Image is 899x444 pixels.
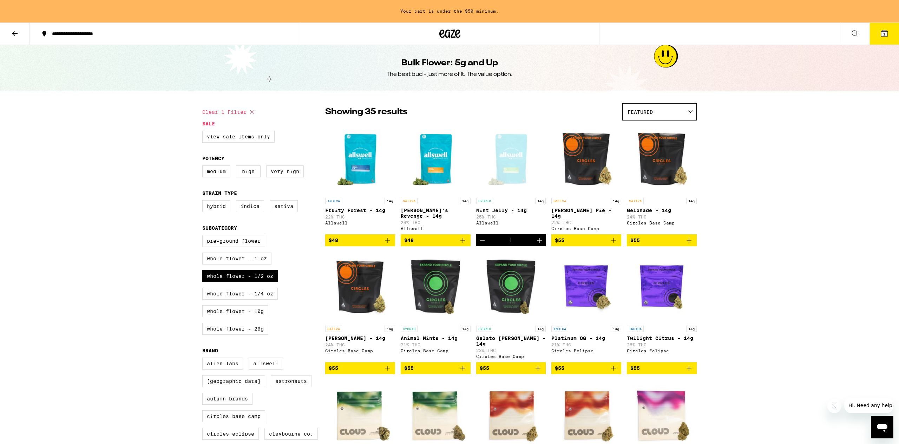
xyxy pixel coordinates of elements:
[4,5,51,11] span: Hi. Need any help?
[551,124,621,234] a: Open page for Berry Pie - 14g from Circles Base Camp
[401,234,471,246] button: Add to bag
[476,348,546,353] p: 23% THC
[401,326,418,332] p: HYBRID
[551,220,621,225] p: 22% THC
[385,326,395,332] p: 14g
[202,375,265,387] label: [GEOGRAPHIC_DATA]
[870,23,899,45] button: 1
[387,71,513,78] div: The best bud - just more of it. The value option.
[476,252,546,322] img: Circles Base Camp - Gelato Runtz - 14g
[686,198,697,204] p: 14g
[325,198,342,204] p: INDICA
[627,348,697,353] div: Circles Eclipse
[460,198,471,204] p: 14g
[202,305,268,317] label: Whole Flower - 10g
[270,200,298,212] label: Sativa
[630,237,640,243] span: $55
[476,362,546,374] button: Add to bag
[627,362,697,374] button: Add to bag
[401,252,471,362] a: Open page for Animal Mints - 14g from Circles Base Camp
[476,124,546,234] a: Open page for Mint Jelly - 14g from Allswell
[476,221,546,225] div: Allswell
[325,221,395,225] div: Allswell
[551,326,568,332] p: INDICA
[325,362,395,374] button: Add to bag
[401,252,471,322] img: Circles Base Camp - Animal Mints - 14g
[627,342,697,347] p: 26% THC
[401,220,471,225] p: 24% THC
[202,428,259,440] label: Circles Eclipse
[627,252,697,322] img: Circles Eclipse - Twilight Citrus - 14g
[202,225,237,231] legend: Subcategory
[535,326,546,332] p: 14g
[480,365,489,371] span: $55
[401,348,471,353] div: Circles Base Camp
[325,208,395,213] p: Fruity Forest - 14g
[551,208,621,219] p: [PERSON_NAME] Pie - 14g
[404,365,414,371] span: $55
[627,252,697,362] a: Open page for Twilight Citrus - 14g from Circles Eclipse
[401,335,471,341] p: Animal Mints - 14g
[627,124,697,194] img: Circles Base Camp - Gelonade - 14g
[401,342,471,347] p: 21% THC
[325,342,395,347] p: 24% THC
[202,165,230,177] label: Medium
[627,326,644,332] p: INDICA
[551,335,621,341] p: Platinum OG - 14g
[202,131,275,143] label: View Sale Items Only
[264,428,318,440] label: Claybourne Co.
[551,124,621,194] img: Circles Base Camp - Berry Pie - 14g
[329,365,338,371] span: $55
[871,416,893,438] iframe: Button to launch messaging window
[202,103,256,121] button: Clear 1 filter
[202,121,215,126] legend: Sale
[883,32,885,36] span: 1
[551,234,621,246] button: Add to bag
[325,326,342,332] p: SATIVA
[385,198,395,204] p: 14g
[627,215,697,219] p: 24% THC
[404,237,414,243] span: $48
[325,215,395,219] p: 22% THC
[844,398,893,413] iframe: Message from company
[202,190,237,196] legend: Strain Type
[630,365,640,371] span: $55
[329,237,338,243] span: $48
[627,335,697,341] p: Twilight Citrus - 14g
[202,270,278,282] label: Whole Flower - 1/2 oz
[476,354,546,359] div: Circles Base Camp
[627,221,697,225] div: Circles Base Camp
[551,252,621,322] img: Circles Eclipse - Platinum OG - 14g
[476,215,546,219] p: 25% THC
[551,342,621,347] p: 21% THC
[325,106,407,118] p: Showing 35 results
[476,208,546,213] p: Mint Jelly - 14g
[476,198,493,204] p: HYBRID
[325,252,395,362] a: Open page for Gush Rush - 14g from Circles Base Camp
[325,124,395,234] a: Open page for Fruity Forest - 14g from Allswell
[271,375,311,387] label: Astronauts
[534,234,546,246] button: Increment
[202,156,224,161] legend: Potency
[401,362,471,374] button: Add to bag
[460,326,471,332] p: 14g
[202,288,278,300] label: Whole Flower - 1/4 oz
[202,200,230,212] label: Hybrid
[611,326,621,332] p: 14g
[236,165,261,177] label: High
[325,124,395,194] img: Allswell - Fruity Forest - 14g
[266,165,304,177] label: Very High
[401,124,471,194] img: Allswell - Jack's Revenge - 14g
[476,234,488,246] button: Decrement
[551,198,568,204] p: SATIVA
[401,198,418,204] p: SATIVA
[627,124,697,234] a: Open page for Gelonade - 14g from Circles Base Camp
[535,198,546,204] p: 14g
[551,362,621,374] button: Add to bag
[509,237,512,243] div: 1
[827,399,841,413] iframe: Close message
[627,198,644,204] p: SATIVA
[249,358,283,370] label: Allswell
[551,252,621,362] a: Open page for Platinum OG - 14g from Circles Eclipse
[686,326,697,332] p: 14g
